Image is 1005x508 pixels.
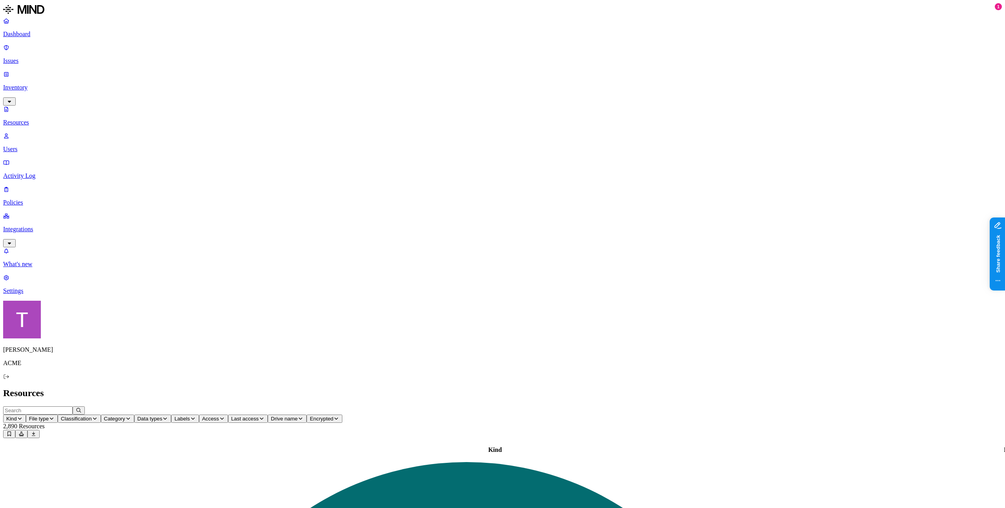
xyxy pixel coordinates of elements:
[3,212,1002,246] a: Integrations
[3,287,1002,294] p: Settings
[6,416,17,422] span: Kind
[61,416,92,422] span: Classification
[231,416,259,422] span: Last access
[3,199,1002,206] p: Policies
[3,159,1002,179] a: Activity Log
[995,3,1002,10] div: 1
[3,301,41,338] img: Tzvi Shir-Vaknin
[3,44,1002,64] a: Issues
[174,416,190,422] span: Labels
[3,57,1002,64] p: Issues
[3,17,1002,38] a: Dashboard
[4,446,986,453] div: Kind
[29,416,49,422] span: File type
[3,388,1002,398] h2: Resources
[3,71,1002,104] a: Inventory
[310,416,333,422] span: Encrypted
[3,3,1002,17] a: MIND
[3,247,1002,268] a: What's new
[3,119,1002,126] p: Resources
[104,416,125,422] span: Category
[137,416,163,422] span: Data types
[3,406,73,415] input: Search
[3,172,1002,179] p: Activity Log
[3,423,45,429] span: 2,890 Resources
[271,416,298,422] span: Drive name
[3,146,1002,153] p: Users
[3,360,1002,367] p: ACME
[3,261,1002,268] p: What's new
[3,84,1002,91] p: Inventory
[3,3,44,16] img: MIND
[3,274,1002,294] a: Settings
[3,132,1002,153] a: Users
[3,31,1002,38] p: Dashboard
[3,226,1002,233] p: Integrations
[3,106,1002,126] a: Resources
[202,416,219,422] span: Access
[3,186,1002,206] a: Policies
